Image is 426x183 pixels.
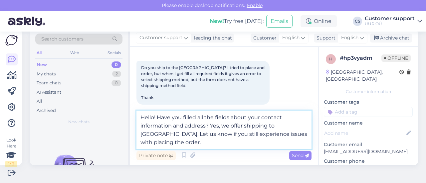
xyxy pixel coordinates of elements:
div: 0 [111,80,121,86]
div: New [37,61,47,68]
div: Online [301,15,337,27]
div: All [37,98,42,105]
div: Look Here [5,137,17,167]
div: Support [314,35,335,42]
span: English [282,34,300,42]
div: Team chats [37,80,61,86]
div: Socials [106,48,122,57]
div: AI Assistant [37,89,61,96]
p: Customer tags [324,99,413,106]
div: 1 / 3 [5,161,17,167]
b: New! [210,18,224,24]
span: English [341,34,358,42]
div: 2 [112,71,121,77]
div: # hp3vyadm [340,54,381,62]
div: Try free [DATE]: [210,17,264,25]
span: Send [292,152,309,158]
div: UUR OÜ [365,21,415,27]
div: leading the chat [191,35,232,42]
div: CS [353,17,362,26]
div: My chats [37,71,56,77]
p: Customer name [324,120,413,127]
p: Customer phone [324,158,413,165]
div: [GEOGRAPHIC_DATA], [GEOGRAPHIC_DATA] [326,69,399,83]
span: Do you ship to the [GEOGRAPHIC_DATA]? I tried to place and order, but when I get fill all require... [141,65,266,100]
span: Offline [381,54,411,62]
div: 0 [111,61,121,68]
input: Add name [324,130,405,137]
div: Archived [37,107,56,114]
a: Customer supportUUR OÜ [365,16,422,27]
input: Add a tag [324,107,413,117]
div: Web [69,48,81,57]
div: Customer [251,35,277,42]
span: Search customers [41,36,84,43]
button: Emails [266,15,293,28]
div: All [35,48,43,57]
div: Request phone number [324,165,384,174]
span: Customer support [139,34,182,42]
div: Customer support [365,16,415,21]
p: Customer email [324,141,413,148]
span: h [329,56,332,61]
span: New chats [68,119,90,125]
div: Archive chat [370,34,412,43]
div: Customer information [324,89,413,95]
span: Enable [245,2,265,8]
img: Askly Logo [5,35,18,46]
div: Private note [136,151,176,160]
p: [EMAIL_ADDRESS][DOMAIN_NAME] [324,148,413,155]
textarea: Hello! Have you filled all the fields about your contact information and address? Yes, we offer s... [136,111,312,149]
